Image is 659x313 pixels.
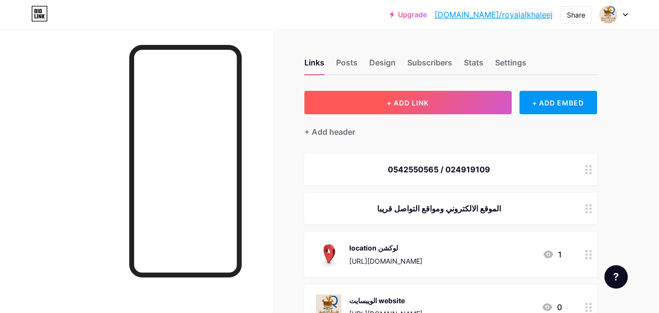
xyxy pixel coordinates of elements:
[407,57,452,74] div: Subscribers
[304,91,512,114] button: + ADD LINK
[349,256,422,266] div: [URL][DOMAIN_NAME]
[519,91,597,114] div: + ADD EMBED
[304,126,355,138] div: + Add header
[349,243,422,253] div: location لوكشن
[369,57,396,74] div: Design
[495,57,526,74] div: Settings
[316,164,562,175] div: 0542550565 / 024919109
[567,10,585,20] div: Share
[542,249,562,260] div: 1
[599,5,618,24] img: goldenearth22
[541,301,562,313] div: 0
[336,57,358,74] div: Posts
[390,11,427,19] a: Upgrade
[349,295,422,306] div: الويبسايت website
[435,9,553,21] a: [DOMAIN_NAME]/royalalkhaleej
[304,57,324,74] div: Links
[316,242,341,267] img: location لوكشن
[387,99,429,107] span: + ADD LINK
[316,203,562,214] div: الموقع الالكتروني ومواقع التواصل قريبا
[464,57,483,74] div: Stats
